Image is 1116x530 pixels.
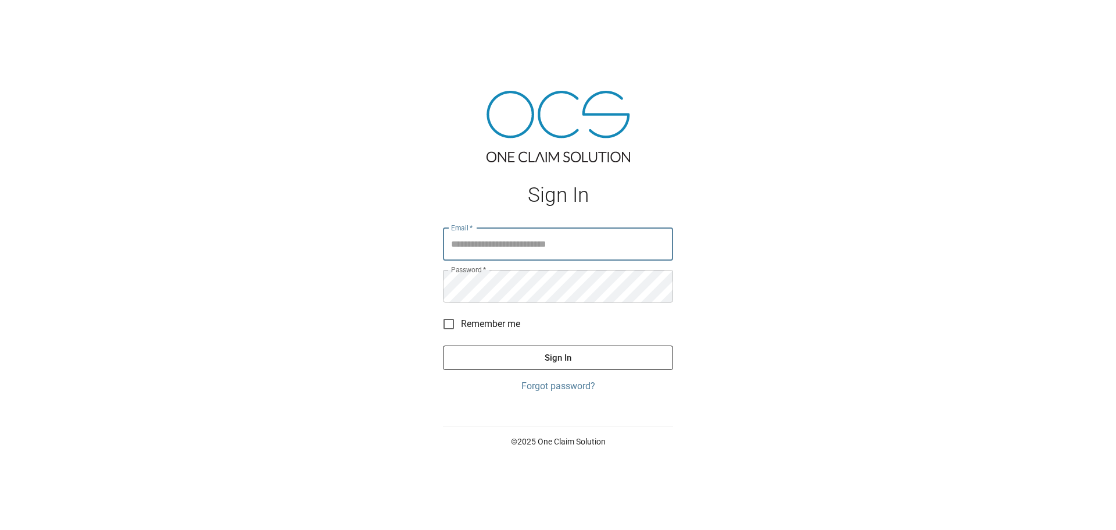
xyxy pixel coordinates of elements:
label: Password [451,265,486,275]
h1: Sign In [443,183,673,207]
button: Sign In [443,346,673,370]
img: ocs-logo-tra.png [487,91,630,162]
span: Remember me [461,317,520,331]
label: Email [451,223,473,233]
a: Forgot password? [443,379,673,393]
img: ocs-logo-white-transparent.png [14,7,60,30]
p: © 2025 One Claim Solution [443,436,673,447]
